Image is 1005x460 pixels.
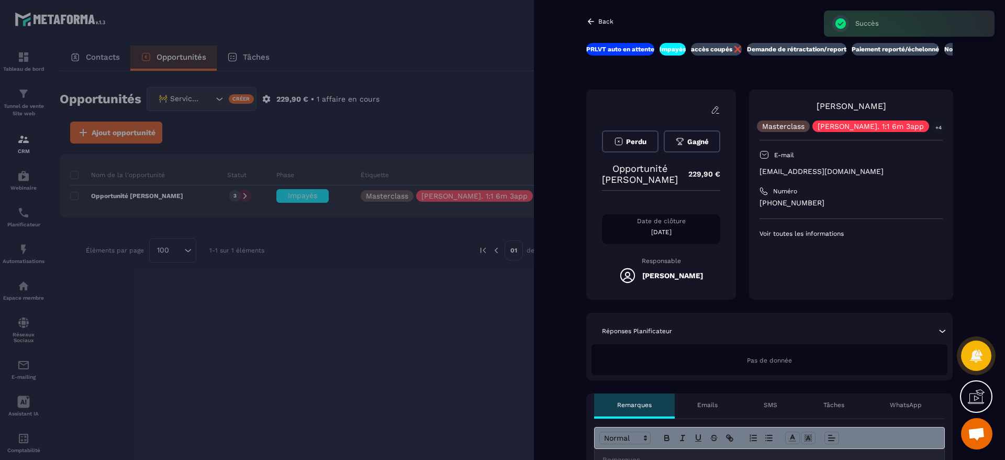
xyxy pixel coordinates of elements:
[598,18,613,25] p: Back
[602,327,672,335] p: Réponses Planificateur
[660,45,686,53] p: Impayés
[774,151,794,159] p: E-mail
[586,45,654,53] p: PRLVT auto en attente
[617,401,652,409] p: Remarques
[678,164,720,184] p: 229,90 €
[760,229,943,238] p: Voir toutes les informations
[602,163,678,185] p: Opportunité [PERSON_NAME]
[602,130,658,152] button: Perdu
[697,401,718,409] p: Emails
[691,45,742,53] p: accès coupés ❌
[747,357,792,364] span: Pas de donnée
[818,123,924,130] p: [PERSON_NAME]. 1:1 6m 3app
[602,228,720,236] p: [DATE]
[890,401,922,409] p: WhatsApp
[961,418,992,450] div: Ouvrir le chat
[764,401,777,409] p: SMS
[817,101,886,111] a: [PERSON_NAME]
[852,45,939,53] p: Paiement reporté/échelonné
[602,257,720,265] p: Responsable
[760,198,943,208] p: [PHONE_NUMBER]
[762,123,805,130] p: Masterclass
[642,271,703,280] h5: [PERSON_NAME]
[823,401,844,409] p: Tâches
[944,45,975,53] p: Nouveaux
[602,217,720,225] p: Date de clôture
[747,45,846,53] p: Demande de rétractation/report
[687,138,709,146] span: Gagné
[664,130,720,152] button: Gagné
[932,122,945,133] p: +4
[626,138,646,146] span: Perdu
[760,167,943,177] p: [EMAIL_ADDRESS][DOMAIN_NAME]
[773,187,797,195] p: Numéro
